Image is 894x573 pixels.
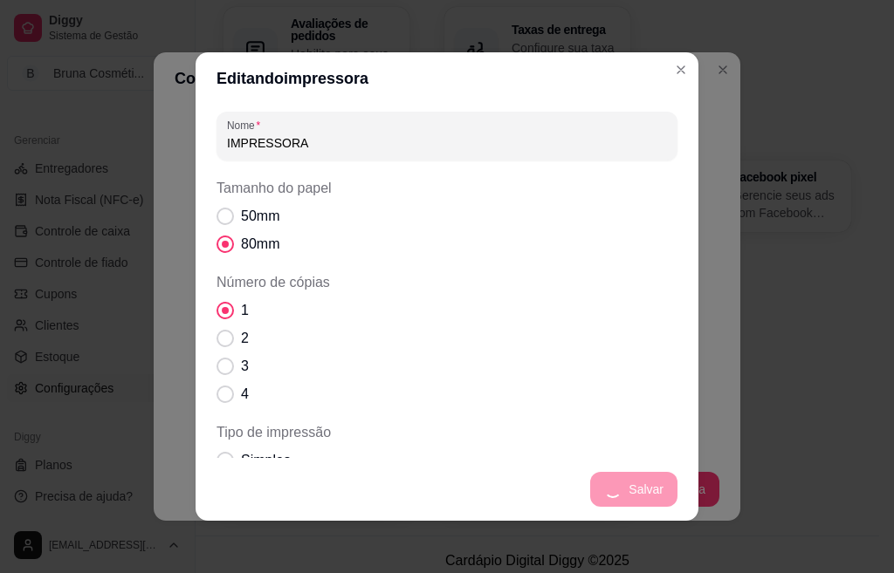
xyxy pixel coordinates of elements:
[217,422,677,499] div: Tipo de impressão
[227,134,667,152] input: Nome
[217,422,677,443] span: Tipo de impressão
[241,328,249,349] span: 2
[217,272,677,293] span: Número de cópias
[241,356,249,377] span: 3
[667,56,695,84] button: Close
[241,384,249,405] span: 4
[217,178,677,199] span: Tamanho do papel
[227,118,266,133] label: Nome
[217,178,677,255] div: Tamanho do papel
[241,206,279,227] span: 50mm
[241,234,279,255] span: 80mm
[196,52,698,105] header: Editando impressora
[241,300,249,321] span: 1
[217,272,677,405] div: Número de cópias
[241,450,291,471] span: Simples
